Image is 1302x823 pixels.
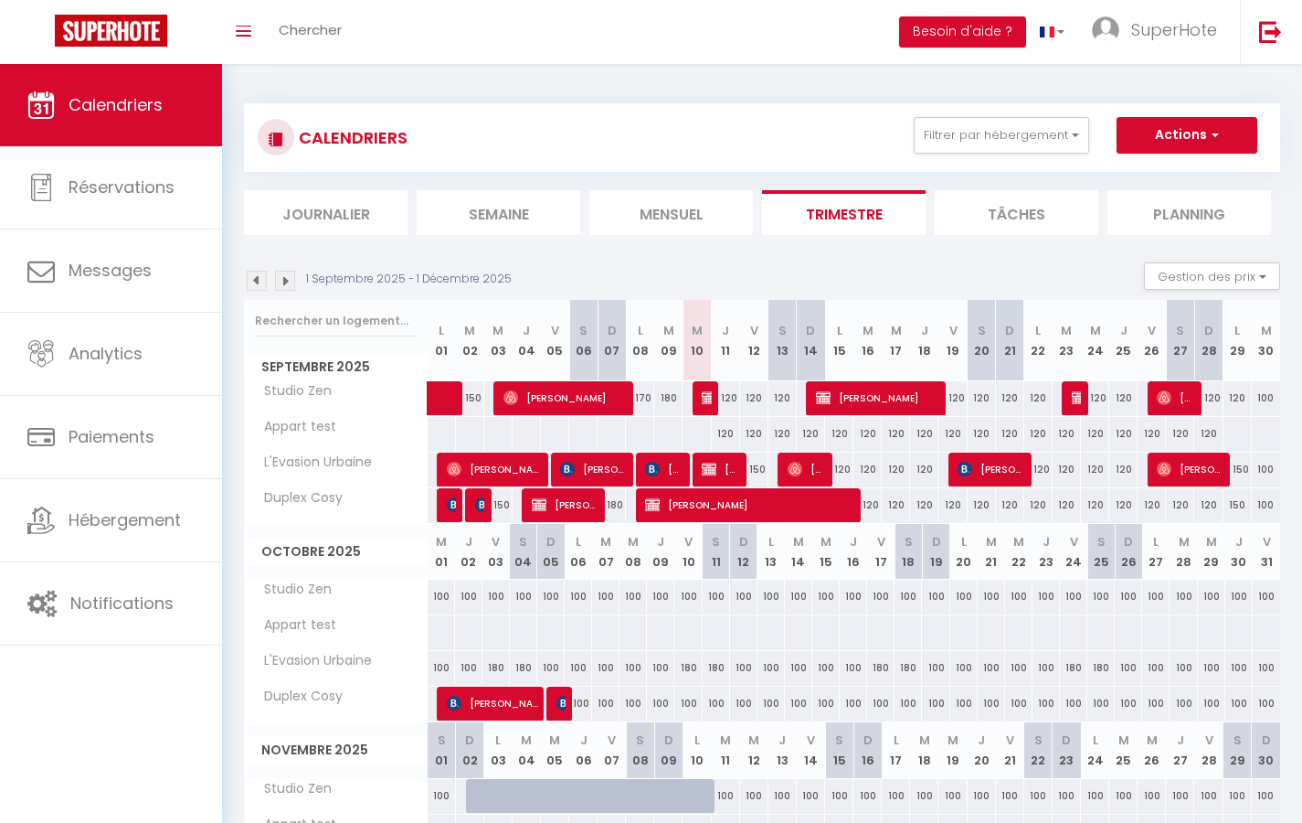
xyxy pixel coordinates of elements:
th: 06 [565,524,592,580]
th: 22 [1024,300,1053,381]
th: 19 [938,300,967,381]
th: 29 [1198,524,1225,580]
button: Ouvrir le widget de chat LiveChat [15,7,69,62]
div: 100 [1142,580,1170,614]
div: 120 [938,488,967,522]
th: 29 [1223,300,1252,381]
th: 24 [1081,300,1109,381]
abbr: L [961,533,967,550]
th: 14 [785,524,812,580]
abbr: L [1234,322,1240,339]
div: 120 [1024,381,1053,415]
div: 120 [853,453,882,486]
span: [PERSON_NAME] [447,452,541,486]
div: 100 [1170,651,1197,685]
th: 07 [592,524,619,580]
div: 120 [1053,417,1081,451]
div: 100 [1252,488,1280,522]
div: 100 [785,580,812,614]
span: Studio Zen [248,381,336,401]
th: 05 [541,300,569,381]
div: 120 [768,381,797,415]
abbr: V [551,322,559,339]
div: 120 [1081,488,1109,522]
div: 180 [598,488,626,522]
div: 120 [740,381,768,415]
div: 120 [968,417,996,451]
abbr: J [921,322,928,339]
span: Analytics [69,342,143,365]
abbr: L [638,322,643,339]
abbr: L [576,533,581,550]
th: 27 [1166,300,1194,381]
abbr: S [978,322,986,339]
abbr: V [1263,533,1271,550]
span: [PERSON_NAME] [532,487,598,522]
th: 01 [428,524,455,580]
div: 150 [1223,453,1252,486]
abbr: M [863,322,873,339]
th: 17 [867,524,894,580]
th: 22 [1005,524,1032,580]
div: 100 [619,651,647,685]
div: 100 [730,651,757,685]
th: 23 [1053,300,1081,381]
li: Semaine [417,190,580,235]
span: [PERSON_NAME] [645,487,852,522]
div: 100 [812,651,840,685]
abbr: S [519,533,527,550]
div: 100 [592,580,619,614]
div: 180 [1060,651,1087,685]
li: Mensuel [589,190,753,235]
span: Patureau Léa [447,487,456,522]
img: Super Booking [55,15,167,47]
span: L'Evasion Urbaine [248,453,376,473]
abbr: L [1153,533,1159,550]
abbr: J [1235,533,1243,550]
li: Planning [1107,190,1271,235]
abbr: V [877,533,885,550]
div: 100 [1087,580,1115,614]
abbr: D [806,322,815,339]
th: 08 [619,524,647,580]
th: 16 [840,524,867,580]
th: 08 [626,300,654,381]
div: 180 [510,651,537,685]
div: 100 [785,651,812,685]
div: 100 [592,651,619,685]
th: 30 [1252,300,1280,381]
abbr: S [905,533,913,550]
span: Réservations [69,176,175,198]
div: 100 [978,580,1005,614]
div: 120 [996,381,1024,415]
abbr: L [439,322,444,339]
div: 180 [1087,651,1115,685]
abbr: M [464,322,475,339]
div: 180 [482,651,510,685]
th: 06 [569,300,598,381]
abbr: J [1043,533,1050,550]
li: Journalier [244,190,408,235]
div: 100 [840,580,867,614]
div: 150 [740,453,768,486]
div: 180 [867,651,894,685]
span: [PERSON_NAME] [1157,380,1194,415]
div: 100 [1252,381,1280,415]
div: 180 [674,651,702,685]
div: 100 [674,580,702,614]
abbr: M [628,533,639,550]
abbr: V [1148,322,1156,339]
th: 04 [510,524,537,580]
div: 100 [565,651,592,685]
div: 100 [894,580,922,614]
div: 120 [910,417,938,451]
th: 07 [598,300,626,381]
abbr: M [600,533,611,550]
input: Rechercher un logement... [255,305,417,337]
th: 15 [825,300,853,381]
div: 100 [428,651,455,685]
th: 15 [812,524,840,580]
div: 120 [938,417,967,451]
h3: CALENDRIERS [294,117,408,158]
button: Besoin d'aide ? [899,16,1026,48]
